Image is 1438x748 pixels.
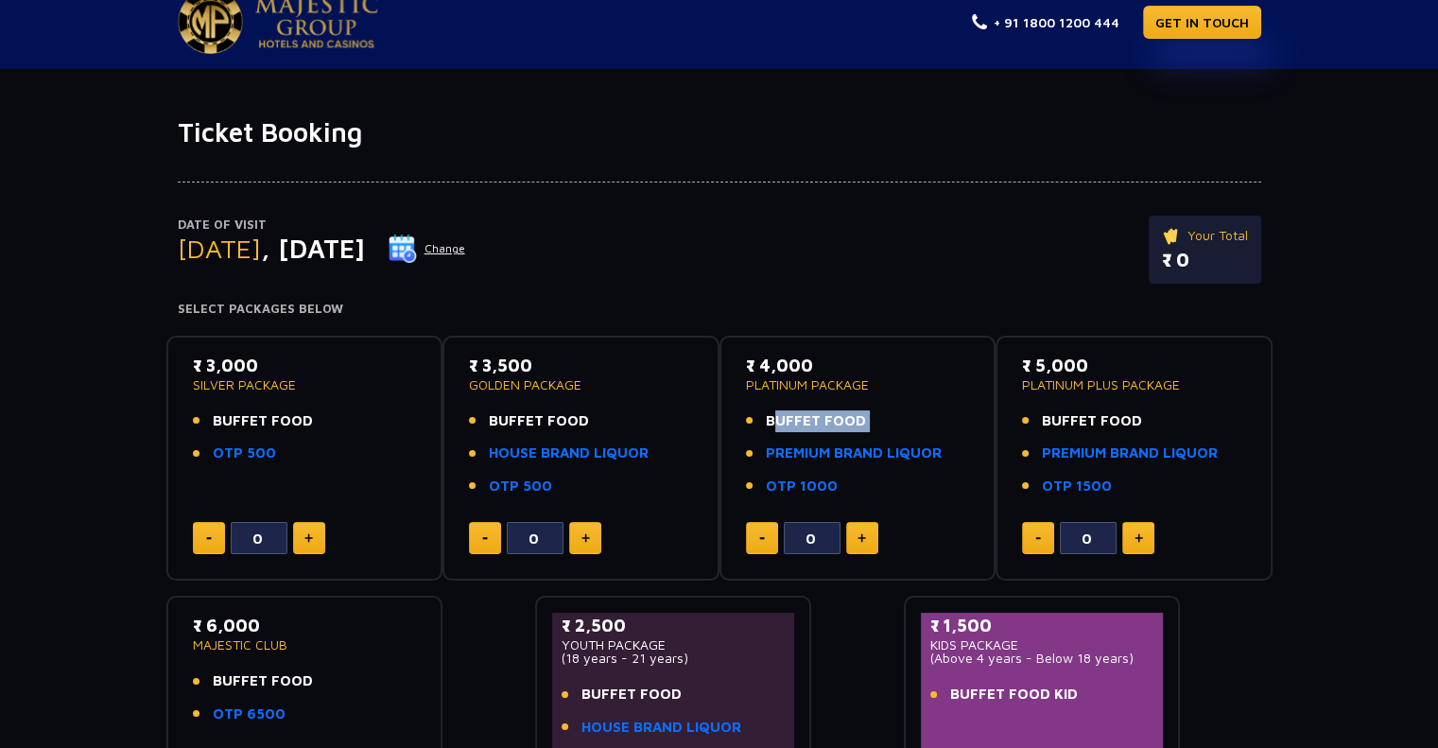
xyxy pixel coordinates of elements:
[766,443,942,464] a: PREMIUM BRAND LIQUOR
[482,537,488,540] img: minus
[388,234,466,264] button: Change
[304,533,313,543] img: plus
[489,410,589,432] span: BUFFET FOOD
[930,652,1154,665] p: (Above 4 years - Below 18 years)
[178,116,1261,148] h1: Ticket Booking
[213,670,313,692] span: BUFFET FOOD
[1162,225,1182,246] img: ticket
[581,717,741,739] a: HOUSE BRAND LIQUOR
[562,613,786,638] p: ₹ 2,500
[1162,246,1248,274] p: ₹ 0
[261,233,365,264] span: , [DATE]
[1022,353,1246,378] p: ₹ 5,000
[1042,410,1142,432] span: BUFFET FOOD
[469,353,693,378] p: ₹ 3,500
[930,613,1154,638] p: ₹ 1,500
[489,476,552,497] a: OTP 500
[759,537,765,540] img: minus
[206,537,212,540] img: minus
[1143,6,1261,39] a: GET IN TOUCH
[766,410,866,432] span: BUFFET FOOD
[193,613,417,638] p: ₹ 6,000
[766,476,838,497] a: OTP 1000
[1022,378,1246,391] p: PLATINUM PLUS PACKAGE
[1035,537,1041,540] img: minus
[746,378,970,391] p: PLATINUM PACKAGE
[1162,225,1248,246] p: Your Total
[489,443,649,464] a: HOUSE BRAND LIQUOR
[213,704,286,725] a: OTP 6500
[930,638,1154,652] p: KIDS PACKAGE
[1042,476,1112,497] a: OTP 1500
[469,378,693,391] p: GOLDEN PACKAGE
[178,233,261,264] span: [DATE]
[193,353,417,378] p: ₹ 3,000
[213,443,276,464] a: OTP 500
[193,638,417,652] p: MAJESTIC CLUB
[1135,533,1143,543] img: plus
[193,378,417,391] p: SILVER PACKAGE
[178,216,466,235] p: Date of Visit
[972,12,1119,32] a: + 91 1800 1200 444
[746,353,970,378] p: ₹ 4,000
[581,684,682,705] span: BUFFET FOOD
[858,533,866,543] img: plus
[562,638,786,652] p: YOUTH PACKAGE
[950,684,1078,705] span: BUFFET FOOD KID
[1042,443,1218,464] a: PREMIUM BRAND LIQUOR
[178,302,1261,317] h4: Select Packages Below
[213,410,313,432] span: BUFFET FOOD
[562,652,786,665] p: (18 years - 21 years)
[581,533,590,543] img: plus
